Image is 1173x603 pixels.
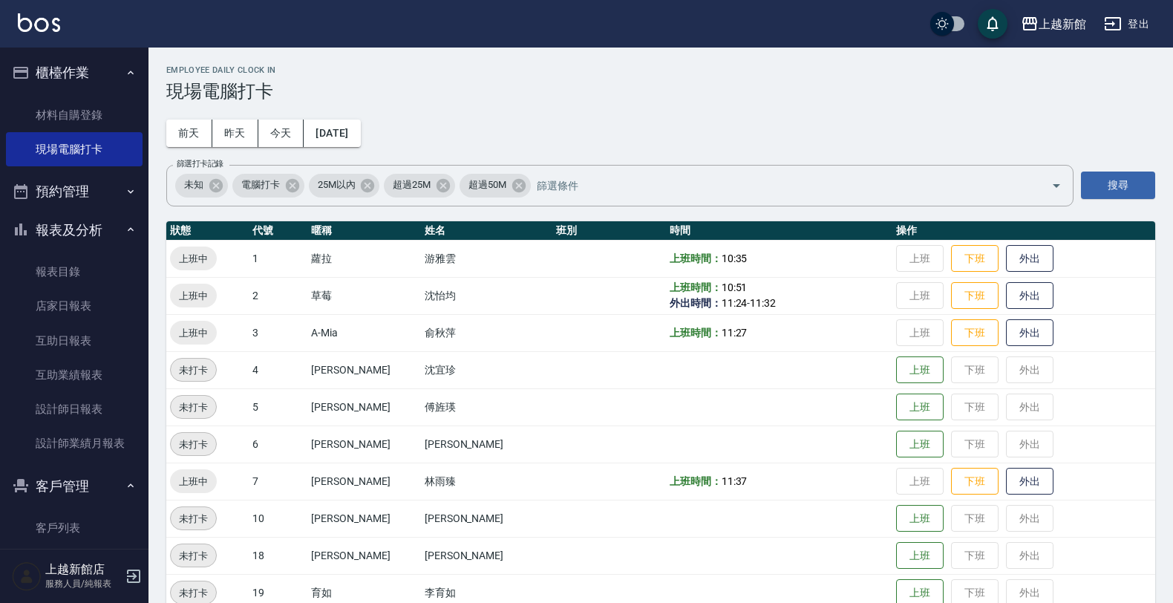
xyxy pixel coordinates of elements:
[6,255,143,289] a: 報表目錄
[1081,172,1155,199] button: 搜尋
[6,289,143,323] a: 店家日報表
[421,537,553,574] td: [PERSON_NAME]
[951,245,999,273] button: 下班
[249,500,307,537] td: 10
[304,120,360,147] button: [DATE]
[1006,245,1053,273] button: 外出
[896,431,944,458] button: 上班
[309,177,365,192] span: 25M以內
[170,288,217,304] span: 上班中
[6,53,143,92] button: 櫃檯作業
[249,388,307,426] td: 5
[1045,174,1068,198] button: Open
[421,240,553,277] td: 游雅雲
[171,400,216,415] span: 未打卡
[666,277,892,314] td: -
[45,562,121,577] h5: 上越新館店
[232,177,289,192] span: 電腦打卡
[951,319,999,347] button: 下班
[249,221,307,241] th: 代號
[951,468,999,495] button: 下班
[670,281,722,293] b: 上班時間：
[552,221,666,241] th: 班別
[1098,10,1155,38] button: 登出
[249,537,307,574] td: 18
[309,174,380,198] div: 25M以內
[166,81,1155,102] h3: 現場電腦打卡
[307,351,421,388] td: [PERSON_NAME]
[249,314,307,351] td: 3
[1006,319,1053,347] button: 外出
[307,500,421,537] td: [PERSON_NAME]
[249,463,307,500] td: 7
[307,426,421,463] td: [PERSON_NAME]
[177,158,223,169] label: 篩選打卡記錄
[171,511,216,527] span: 未打卡
[533,172,1025,198] input: 篩選條件
[171,585,216,601] span: 未打卡
[892,221,1155,241] th: 操作
[249,277,307,314] td: 2
[951,282,999,310] button: 下班
[175,174,228,198] div: 未知
[6,324,143,358] a: 互助日報表
[249,351,307,388] td: 4
[1006,468,1053,495] button: 外出
[170,251,217,267] span: 上班中
[896,542,944,570] button: 上班
[307,388,421,426] td: [PERSON_NAME]
[670,327,722,339] b: 上班時間：
[722,252,748,264] span: 10:35
[171,437,216,452] span: 未打卡
[896,505,944,532] button: 上班
[421,351,553,388] td: 沈宜珍
[978,9,1007,39] button: save
[12,561,42,591] img: Person
[6,392,143,426] a: 設計師日報表
[258,120,304,147] button: 今天
[1006,282,1053,310] button: 外出
[670,252,722,264] b: 上班時間：
[307,221,421,241] th: 暱稱
[896,356,944,384] button: 上班
[18,13,60,32] img: Logo
[307,463,421,500] td: [PERSON_NAME]
[722,327,748,339] span: 11:27
[166,65,1155,75] h2: Employee Daily Clock In
[421,426,553,463] td: [PERSON_NAME]
[460,174,531,198] div: 超過50M
[421,277,553,314] td: 沈怡均
[460,177,515,192] span: 超過50M
[1039,15,1086,33] div: 上越新館
[212,120,258,147] button: 昨天
[421,388,553,426] td: 傅旌瑛
[166,120,212,147] button: 前天
[171,548,216,564] span: 未打卡
[722,281,748,293] span: 10:51
[249,240,307,277] td: 1
[384,177,440,192] span: 超過25M
[896,394,944,421] button: 上班
[6,358,143,392] a: 互助業績報表
[171,362,216,378] span: 未打卡
[307,277,421,314] td: 草莓
[6,511,143,545] a: 客戶列表
[722,475,748,487] span: 11:37
[421,463,553,500] td: 林雨臻
[750,297,776,309] span: 11:32
[384,174,455,198] div: 超過25M
[45,577,121,590] p: 服務人員/純報表
[170,325,217,341] span: 上班中
[307,314,421,351] td: A-Mia
[722,297,748,309] span: 11:24
[670,297,722,309] b: 外出時間：
[6,426,143,460] a: 設計師業績月報表
[421,314,553,351] td: 俞秋萍
[175,177,212,192] span: 未知
[6,211,143,250] button: 報表及分析
[6,132,143,166] a: 現場電腦打卡
[666,221,892,241] th: 時間
[307,537,421,574] td: [PERSON_NAME]
[6,98,143,132] a: 材料自購登錄
[232,174,304,198] div: 電腦打卡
